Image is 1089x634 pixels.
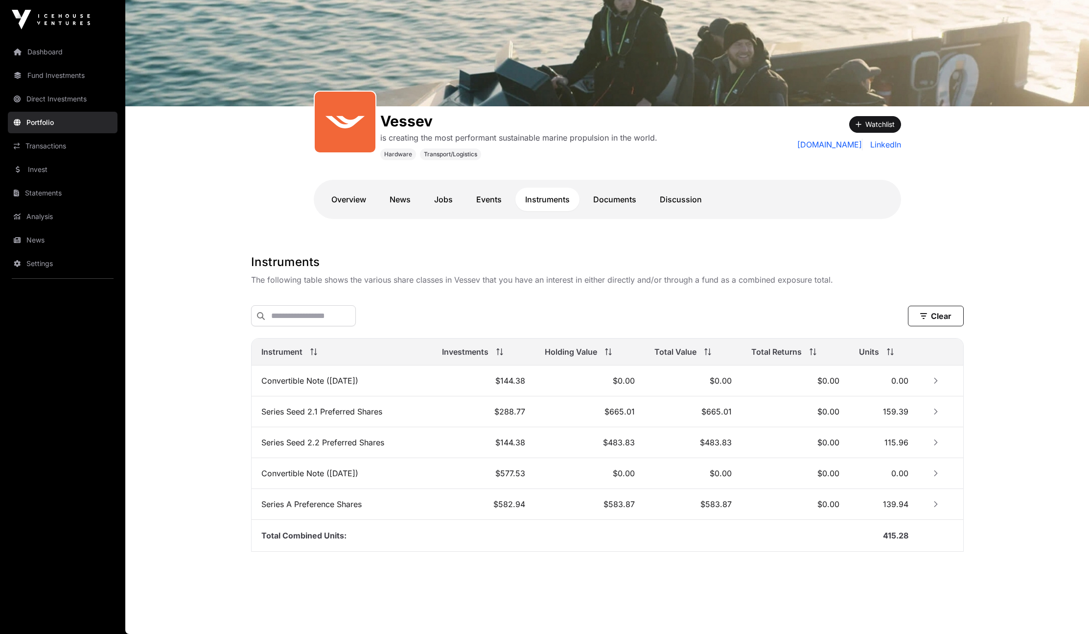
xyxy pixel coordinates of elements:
[322,188,376,211] a: Overview
[251,254,964,270] h1: Instruments
[741,427,849,458] td: $0.00
[8,88,117,110] a: Direct Investments
[252,489,433,520] td: Series A Preference Shares
[252,366,433,396] td: Convertible Note ([DATE])
[645,396,741,427] td: $665.01
[432,458,535,489] td: $577.53
[884,438,908,447] span: 115.96
[380,112,657,130] h1: Vessev
[384,150,412,158] span: Hardware
[424,150,477,158] span: Transport/Logistics
[535,489,645,520] td: $583.87
[466,188,511,211] a: Events
[883,407,908,416] span: 159.39
[252,427,433,458] td: Series Seed 2.2 Preferred Shares
[252,396,433,427] td: Series Seed 2.1 Preferred Shares
[380,132,657,144] p: is creating the most performant sustainable marine propulsion in the world.
[8,112,117,133] a: Portfolio
[261,531,347,540] span: Total Combined Units:
[322,188,893,211] nav: Tabs
[883,531,908,540] span: 415.28
[319,96,371,148] img: SVGs_Vessev.svg
[1040,587,1089,634] iframe: Chat Widget
[891,468,908,478] span: 0.00
[849,116,901,133] button: Watchlist
[432,489,535,520] td: $582.94
[432,396,535,427] td: $288.77
[883,499,908,509] span: 139.94
[583,188,646,211] a: Documents
[535,458,645,489] td: $0.00
[424,188,463,211] a: Jobs
[261,346,302,358] span: Instrument
[535,366,645,396] td: $0.00
[751,346,802,358] span: Total Returns
[650,188,712,211] a: Discussion
[8,182,117,204] a: Statements
[535,427,645,458] td: $483.83
[8,253,117,274] a: Settings
[8,135,117,157] a: Transactions
[252,458,433,489] td: Convertible Note ([DATE])
[432,427,535,458] td: $144.38
[8,229,117,251] a: News
[741,458,849,489] td: $0.00
[741,489,849,520] td: $0.00
[859,346,879,358] span: Units
[645,427,741,458] td: $483.83
[645,489,741,520] td: $583.87
[654,346,696,358] span: Total Value
[380,188,420,211] a: News
[928,404,944,419] button: Row Collapsed
[645,366,741,396] td: $0.00
[8,206,117,227] a: Analysis
[8,159,117,180] a: Invest
[12,10,90,29] img: Icehouse Ventures Logo
[797,139,862,150] a: [DOMAIN_NAME]
[928,435,944,450] button: Row Collapsed
[545,346,597,358] span: Holding Value
[515,188,579,211] a: Instruments
[741,396,849,427] td: $0.00
[928,373,944,389] button: Row Collapsed
[928,465,944,481] button: Row Collapsed
[535,396,645,427] td: $665.01
[251,274,964,286] p: The following table shows the various share classes in Vessev that you have an interest in either...
[432,366,535,396] td: $144.38
[908,306,964,326] button: Clear
[891,376,908,386] span: 0.00
[866,139,901,150] a: LinkedIn
[442,346,488,358] span: Investments
[645,458,741,489] td: $0.00
[8,65,117,86] a: Fund Investments
[8,41,117,63] a: Dashboard
[928,496,944,512] button: Row Collapsed
[741,366,849,396] td: $0.00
